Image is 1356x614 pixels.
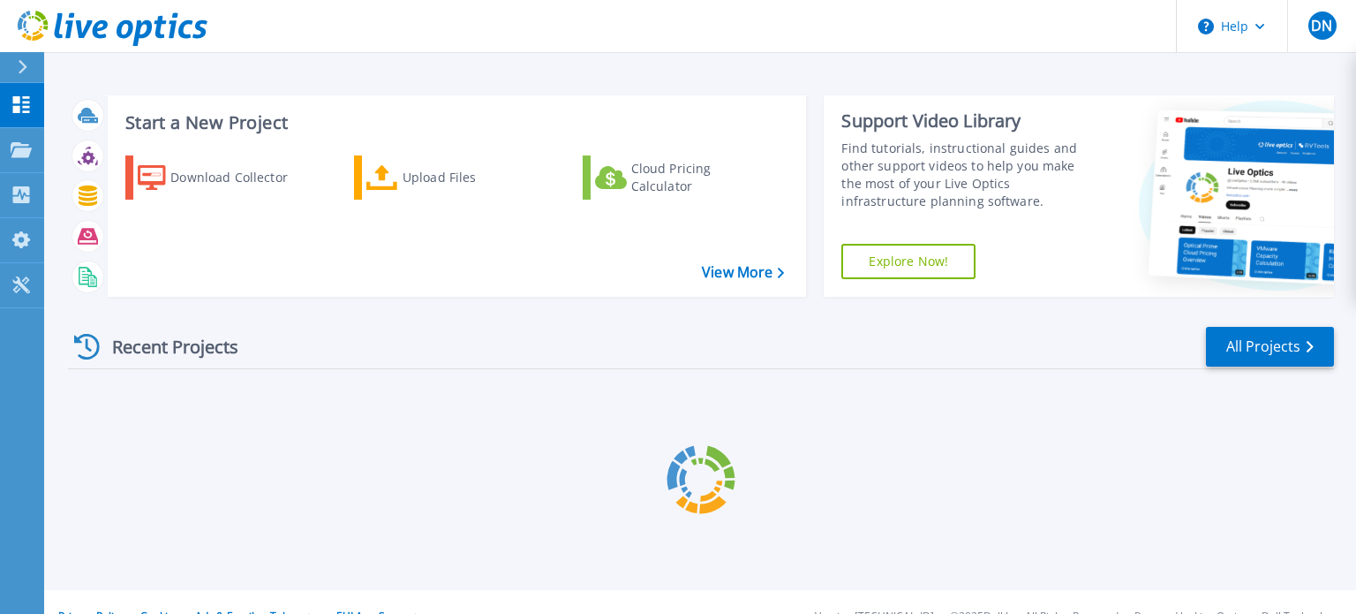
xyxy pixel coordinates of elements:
a: Explore Now! [841,244,976,279]
div: Cloud Pricing Calculator [631,160,772,195]
a: Download Collector [125,155,322,200]
a: Upload Files [354,155,551,200]
span: DN [1311,19,1332,33]
div: Recent Projects [68,325,262,368]
div: Download Collector [170,160,312,195]
h3: Start a New Project [125,113,784,133]
div: Find tutorials, instructional guides and other support videos to help you make the most of your L... [841,140,1097,210]
a: All Projects [1206,327,1334,367]
a: Cloud Pricing Calculator [583,155,780,200]
div: Upload Files [403,160,544,195]
a: View More [702,264,784,281]
div: Support Video Library [841,110,1097,133]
